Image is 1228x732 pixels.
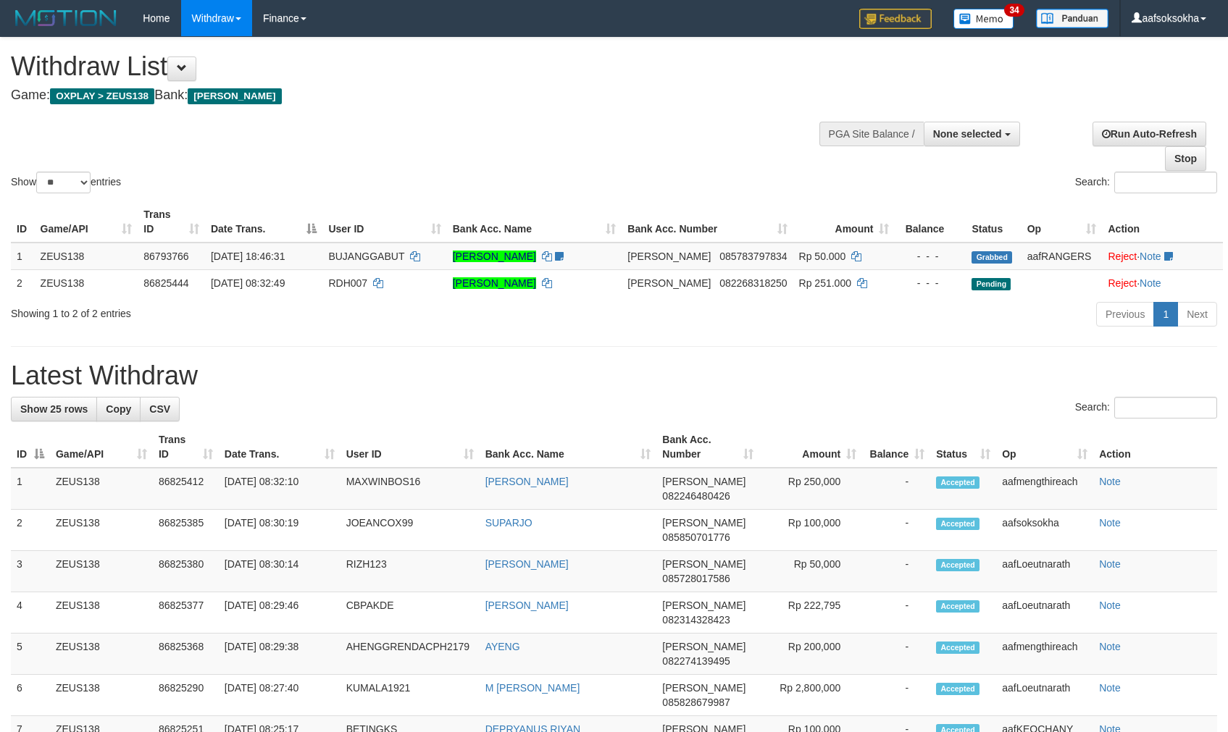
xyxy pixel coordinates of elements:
[996,551,1093,592] td: aafLoeutnarath
[143,277,188,289] span: 86825444
[901,276,960,290] div: - - -
[50,426,153,468] th: Game/API: activate to sort column ascending
[341,592,480,634] td: CBPAKDE
[50,551,153,592] td: ZEUS138
[662,573,730,584] span: Copy 085728017586 to clipboard
[862,468,930,510] td: -
[341,634,480,675] td: AHENGGRENDACPH2179
[153,592,219,634] td: 86825377
[11,52,804,81] h1: Withdraw List
[36,172,91,193] select: Showentries
[1140,251,1161,262] a: Note
[930,426,996,468] th: Status: activate to sort column ascending
[453,251,536,262] a: [PERSON_NAME]
[627,251,711,262] span: [PERSON_NAME]
[972,251,1012,264] span: Grabbed
[759,551,862,592] td: Rp 50,000
[322,201,446,243] th: User ID: activate to sort column ascending
[662,558,745,570] span: [PERSON_NAME]
[11,426,50,468] th: ID: activate to sort column descending
[11,634,50,675] td: 5
[219,510,341,551] td: [DATE] 08:30:19
[936,641,980,654] span: Accepted
[143,251,188,262] span: 86793766
[862,426,930,468] th: Balance: activate to sort column ascending
[1102,269,1223,296] td: ·
[35,243,138,270] td: ZEUS138
[1093,122,1206,146] a: Run Auto-Refresh
[1153,302,1178,327] a: 1
[972,278,1011,290] span: Pending
[662,517,745,529] span: [PERSON_NAME]
[759,634,862,675] td: Rp 200,000
[485,682,580,694] a: M [PERSON_NAME]
[936,476,980,489] span: Accepted
[11,243,35,270] td: 1
[219,468,341,510] td: [DATE] 08:32:10
[1099,600,1121,611] a: Note
[1099,517,1121,529] a: Note
[328,277,367,289] span: RDH007
[819,122,924,146] div: PGA Site Balance /
[924,122,1020,146] button: None selected
[662,655,730,667] span: Copy 082274139495 to clipboard
[1022,243,1103,270] td: aafRANGERS
[719,251,787,262] span: Copy 085783797834 to clipboard
[11,551,50,592] td: 3
[1165,146,1206,171] a: Stop
[153,634,219,675] td: 86825368
[211,251,285,262] span: [DATE] 18:46:31
[1004,4,1024,17] span: 34
[662,697,730,708] span: Copy 085828679987 to clipboard
[153,468,219,510] td: 86825412
[936,600,980,613] span: Accepted
[341,468,480,510] td: MAXWINBOS16
[1099,641,1121,652] a: Note
[11,397,97,421] a: Show 25 rows
[485,517,532,529] a: SUPARJO
[205,201,322,243] th: Date Trans.: activate to sort column descending
[328,251,404,262] span: BUJANGGABUT
[1036,9,1108,28] img: panduan.png
[11,675,50,716] td: 6
[50,468,153,510] td: ZEUS138
[996,675,1093,716] td: aafLoeutnarath
[153,675,219,716] td: 86825290
[719,277,787,289] span: Copy 082268318250 to clipboard
[11,7,121,29] img: MOTION_logo.png
[622,201,793,243] th: Bank Acc. Number: activate to sort column ascending
[1099,682,1121,694] a: Note
[11,269,35,296] td: 2
[859,9,932,29] img: Feedback.jpg
[219,551,341,592] td: [DATE] 08:30:14
[1093,426,1217,468] th: Action
[759,675,862,716] td: Rp 2,800,000
[627,277,711,289] span: [PERSON_NAME]
[1099,558,1121,570] a: Note
[188,88,281,104] span: [PERSON_NAME]
[862,592,930,634] td: -
[936,683,980,695] span: Accepted
[140,397,180,421] a: CSV
[485,641,520,652] a: AYENG
[50,634,153,675] td: ZEUS138
[799,251,846,262] span: Rp 50.000
[50,675,153,716] td: ZEUS138
[1102,201,1223,243] th: Action
[996,510,1093,551] td: aafsoksokha
[219,592,341,634] td: [DATE] 08:29:46
[341,675,480,716] td: KUMALA1921
[149,403,170,415] span: CSV
[662,476,745,487] span: [PERSON_NAME]
[759,468,862,510] td: Rp 250,000
[895,201,966,243] th: Balance
[996,426,1093,468] th: Op: activate to sort column ascending
[759,592,862,634] td: Rp 222,795
[933,128,1002,140] span: None selected
[341,510,480,551] td: JOEANCOX99
[219,426,341,468] th: Date Trans.: activate to sort column ascending
[153,426,219,468] th: Trans ID: activate to sort column ascending
[1075,397,1217,418] label: Search:
[1075,172,1217,193] label: Search:
[1102,243,1223,270] td: ·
